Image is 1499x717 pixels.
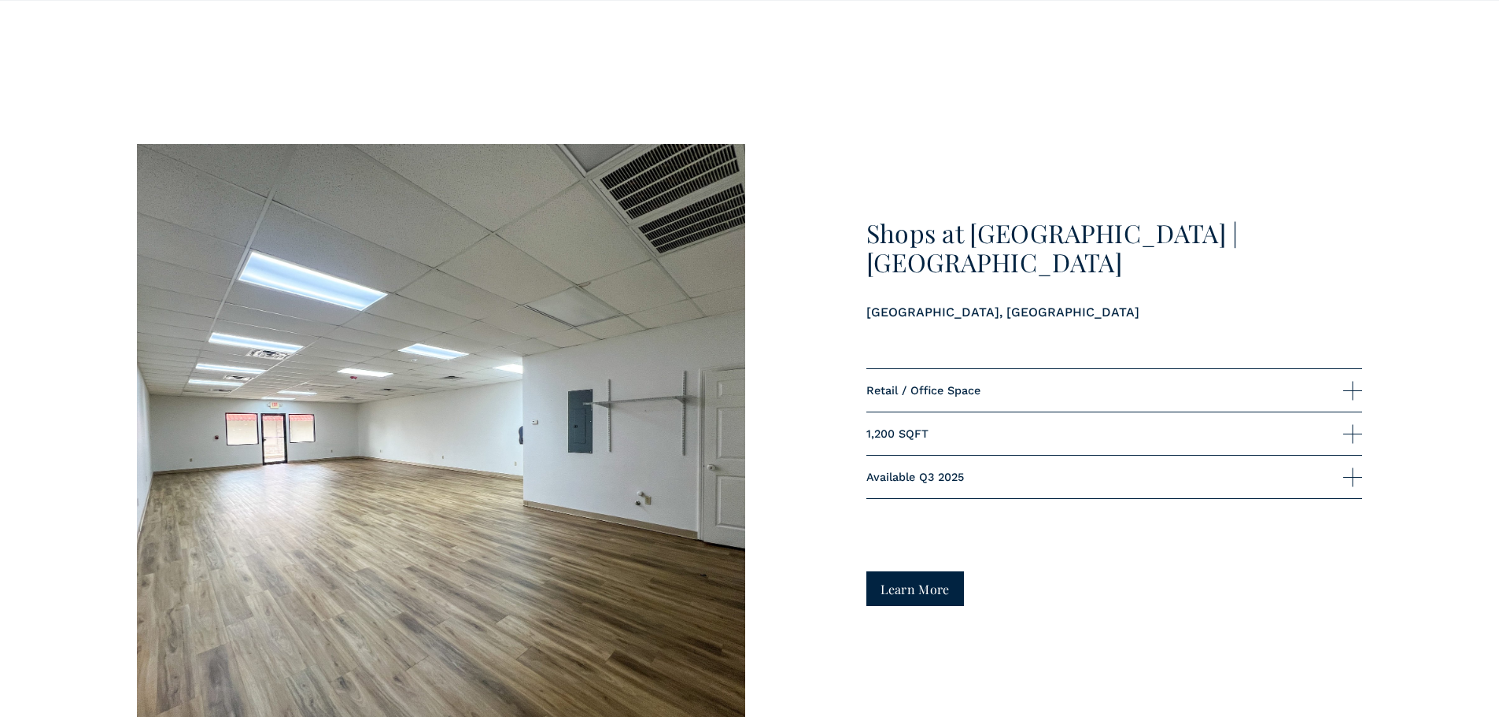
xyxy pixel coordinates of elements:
button: 1,200 SQFT [866,412,1363,455]
span: Available Q3 2025 [866,471,1344,483]
h3: Shops at [GEOGRAPHIC_DATA] | [GEOGRAPHIC_DATA] [866,219,1363,277]
a: Learn More [866,571,965,605]
button: Retail / Office Space [866,369,1363,412]
span: 1,200 SQFT [866,427,1344,440]
button: Available Q3 2025 [866,456,1363,498]
span: Retail / Office Space [866,384,1344,397]
p: [GEOGRAPHIC_DATA], [GEOGRAPHIC_DATA] [866,302,1363,323]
